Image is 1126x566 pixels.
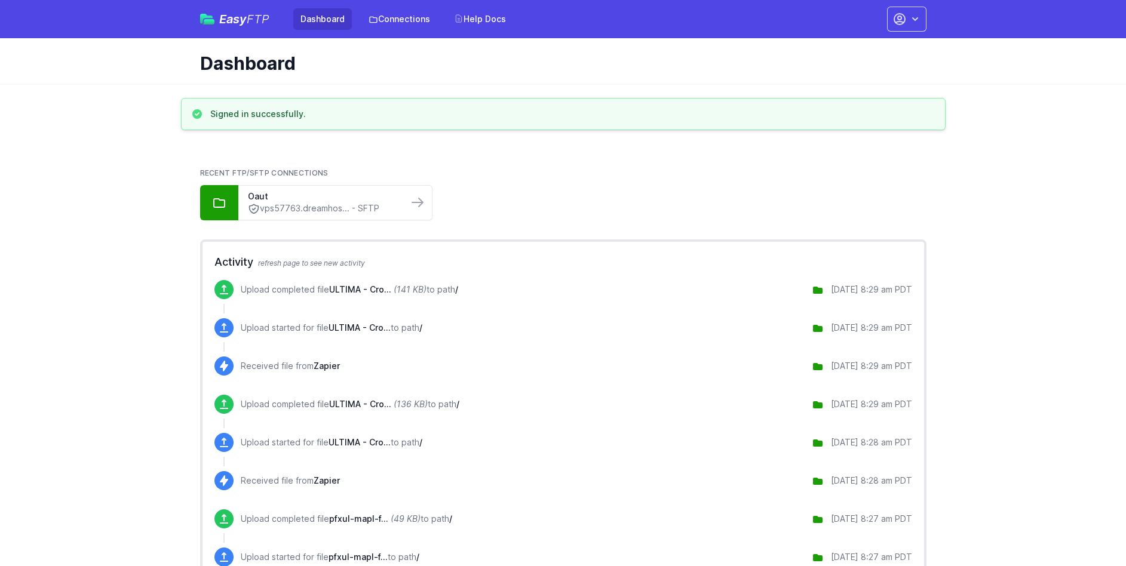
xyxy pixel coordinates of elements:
[394,399,428,409] i: (136 KB)
[831,513,912,525] div: [DATE] 8:27 am PDT
[416,552,419,562] span: /
[314,361,340,371] span: Zapier
[329,399,391,409] span: ULTIMA - Cross USA.jpg
[241,513,452,525] p: Upload completed file to path
[241,398,459,410] p: Upload completed file to path
[241,360,340,372] p: Received file from
[329,437,391,447] span: ULTIMA - Cross USA.jpg
[241,475,340,487] p: Received file from
[200,14,214,24] img: easyftp_logo.png
[831,398,912,410] div: [DATE] 8:29 am PDT
[419,322,422,333] span: /
[200,168,926,178] h2: Recent FTP/SFTP Connections
[329,513,388,524] span: pfxul-mapl-front-back.jpg
[456,399,459,409] span: /
[361,8,437,30] a: Connections
[831,322,912,334] div: [DATE] 8:29 am PDT
[200,53,917,74] h1: Dashboard
[293,8,352,30] a: Dashboard
[210,108,306,120] h3: Signed in successfully.
[447,8,513,30] a: Help Docs
[314,475,340,485] span: Zapier
[258,259,365,267] span: refresh page to see new activity
[241,322,422,334] p: Upload started for file to path
[241,436,422,448] p: Upload started for file to path
[247,12,269,26] span: FTP
[214,254,912,270] h2: Activity
[391,513,421,524] i: (49 KB)
[329,322,391,333] span: ULTIMA - Cross CAN.jpg
[455,284,458,294] span: /
[831,360,912,372] div: [DATE] 8:29 am PDT
[200,13,269,25] a: EasyFTP
[329,284,391,294] span: ULTIMA - Cross CAN.jpg
[419,437,422,447] span: /
[248,202,398,215] a: vps57763.dreamhos... - SFTP
[394,284,427,294] i: (141 KB)
[831,436,912,448] div: [DATE] 8:28 am PDT
[219,13,269,25] span: Easy
[831,284,912,296] div: [DATE] 8:29 am PDT
[831,551,912,563] div: [DATE] 8:27 am PDT
[449,513,452,524] span: /
[241,284,458,296] p: Upload completed file to path
[241,551,419,563] p: Upload started for file to path
[329,552,388,562] span: pfxul-mapl-front-back.jpg
[831,475,912,487] div: [DATE] 8:28 am PDT
[248,190,398,202] a: Oaut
